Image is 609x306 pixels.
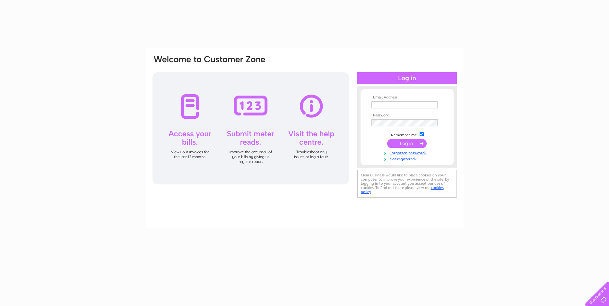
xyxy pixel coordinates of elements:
[361,185,444,194] a: cookies policy
[370,131,444,138] td: Remember me?
[370,95,444,100] th: Email Address:
[371,149,444,156] a: Forgotten password?
[370,113,444,118] th: Password:
[387,139,427,148] input: Submit
[371,156,444,162] a: Not registered?
[357,170,457,198] div: Clear Business would like to place cookies on your computer to improve your experience of the sit...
